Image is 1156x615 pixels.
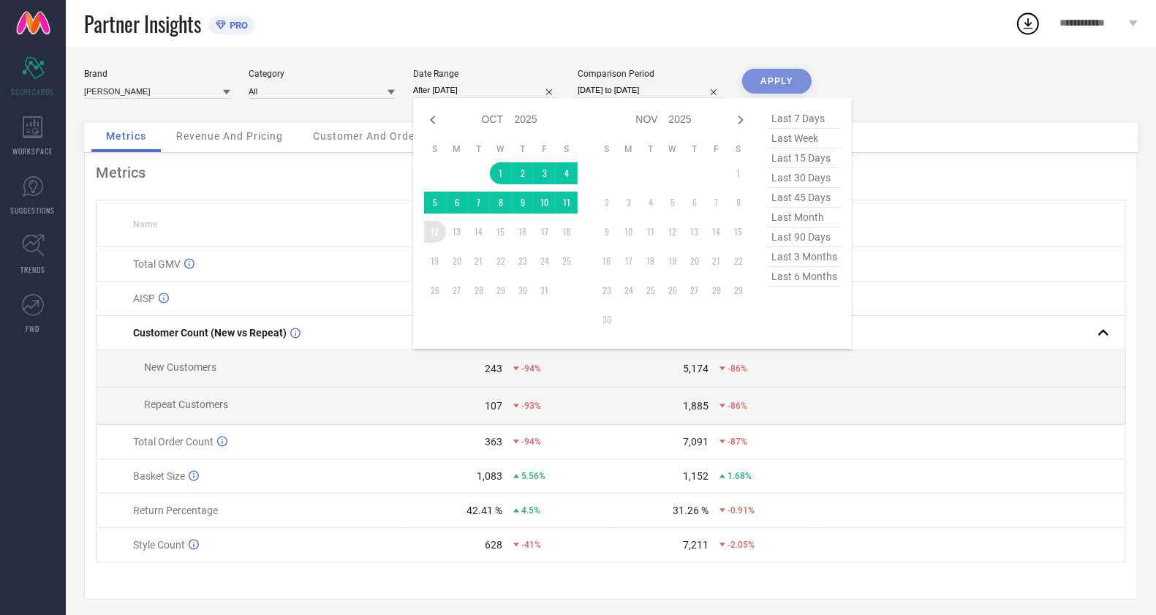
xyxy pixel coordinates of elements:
td: Sun Nov 16 2025 [596,250,618,272]
td: Sat Nov 08 2025 [728,192,749,214]
td: Tue Oct 28 2025 [468,279,490,301]
td: Fri Nov 21 2025 [706,250,728,272]
div: 5,174 [683,363,709,374]
div: 107 [485,400,502,412]
td: Fri Nov 14 2025 [706,221,728,243]
th: Monday [618,143,640,155]
td: Wed Oct 08 2025 [490,192,512,214]
td: Wed Oct 29 2025 [490,279,512,301]
td: Sat Oct 25 2025 [556,250,578,272]
th: Thursday [512,143,534,155]
td: Thu Oct 02 2025 [512,162,534,184]
td: Sat Oct 18 2025 [556,221,578,243]
div: Metrics [96,164,1126,181]
td: Fri Nov 07 2025 [706,192,728,214]
span: -87% [728,437,747,447]
span: -93% [521,401,541,411]
div: Comparison Period [578,69,724,79]
span: last 15 days [768,148,841,168]
td: Tue Oct 07 2025 [468,192,490,214]
td: Thu Nov 27 2025 [684,279,706,301]
span: Return Percentage [133,505,218,516]
td: Sat Oct 11 2025 [556,192,578,214]
span: Style Count [133,539,185,551]
td: Mon Nov 03 2025 [618,192,640,214]
div: Next month [732,111,749,129]
span: FWD [26,323,40,334]
td: Sun Oct 26 2025 [424,279,446,301]
td: Sun Nov 23 2025 [596,279,618,301]
td: Thu Oct 09 2025 [512,192,534,214]
th: Sunday [596,143,618,155]
span: Partner Insights [84,9,201,39]
span: Name [133,219,157,230]
th: Friday [706,143,728,155]
div: 1,083 [477,470,502,482]
span: -86% [728,363,747,374]
span: PRO [226,20,248,31]
span: SUGGESTIONS [11,205,56,216]
td: Thu Nov 20 2025 [684,250,706,272]
td: Tue Nov 04 2025 [640,192,662,214]
td: Wed Oct 01 2025 [490,162,512,184]
div: Open download list [1015,10,1041,37]
th: Tuesday [640,143,662,155]
td: Thu Nov 13 2025 [684,221,706,243]
td: Mon Nov 17 2025 [618,250,640,272]
span: -94% [521,437,541,447]
span: -0.91% [728,505,755,516]
td: Sun Nov 09 2025 [596,221,618,243]
th: Monday [446,143,468,155]
td: Thu Oct 16 2025 [512,221,534,243]
td: Fri Nov 28 2025 [706,279,728,301]
td: Sun Nov 02 2025 [596,192,618,214]
span: Basket Size [133,470,185,482]
input: Select comparison period [578,83,724,98]
span: -86% [728,401,747,411]
span: last 30 days [768,168,841,188]
td: Sun Oct 12 2025 [424,221,446,243]
span: Revenue And Pricing [176,130,283,142]
td: Mon Oct 20 2025 [446,250,468,272]
td: Sat Nov 29 2025 [728,279,749,301]
span: -41% [521,540,541,550]
span: Customer And Orders [313,130,425,142]
span: Total Order Count [133,436,214,448]
td: Sun Oct 05 2025 [424,192,446,214]
th: Saturday [556,143,578,155]
td: Fri Oct 10 2025 [534,192,556,214]
span: -2.05% [728,540,755,550]
input: Select date range [413,83,559,98]
td: Mon Nov 10 2025 [618,221,640,243]
td: Tue Nov 18 2025 [640,250,662,272]
td: Fri Oct 03 2025 [534,162,556,184]
span: WORKSPACE [13,146,53,156]
td: Thu Oct 30 2025 [512,279,534,301]
td: Mon Nov 24 2025 [618,279,640,301]
td: Mon Oct 13 2025 [446,221,468,243]
div: Category [249,69,395,79]
span: last 6 months [768,267,841,287]
div: 628 [485,539,502,551]
div: 42.41 % [466,505,502,516]
td: Sun Oct 19 2025 [424,250,446,272]
td: Mon Oct 27 2025 [446,279,468,301]
td: Mon Oct 06 2025 [446,192,468,214]
span: -94% [521,363,541,374]
td: Tue Oct 21 2025 [468,250,490,272]
div: 363 [485,436,502,448]
td: Wed Oct 15 2025 [490,221,512,243]
div: Date Range [413,69,559,79]
span: Customer Count (New vs Repeat) [133,327,287,339]
span: New Customers [144,361,216,373]
th: Wednesday [662,143,684,155]
span: TRENDS [20,264,45,275]
td: Fri Oct 17 2025 [534,221,556,243]
td: Sat Oct 04 2025 [556,162,578,184]
td: Tue Nov 11 2025 [640,221,662,243]
span: Repeat Customers [144,399,228,410]
span: last 3 months [768,247,841,267]
span: last week [768,129,841,148]
div: Previous month [424,111,442,129]
span: last 90 days [768,227,841,247]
